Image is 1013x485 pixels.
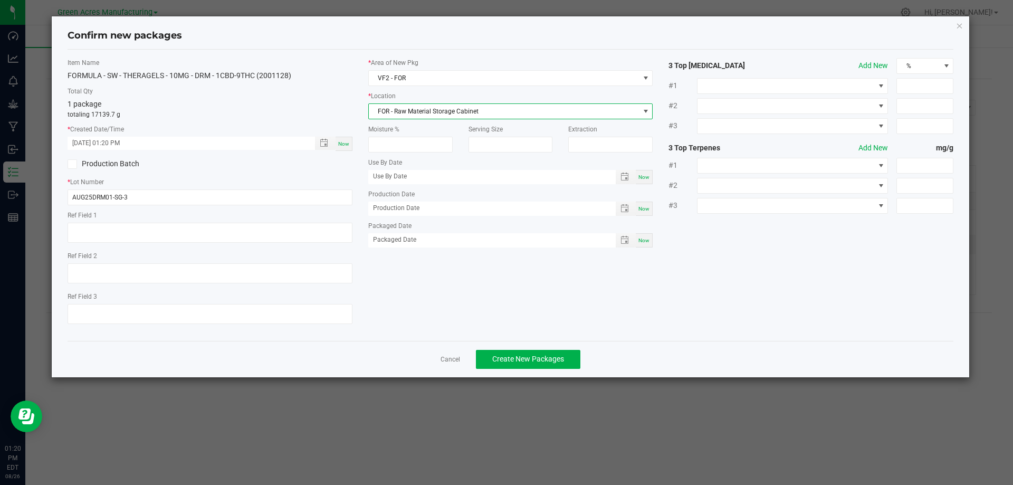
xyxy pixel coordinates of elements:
span: VF2 - FOR [369,71,639,85]
input: Created Datetime [68,137,304,150]
span: Toggle popup [616,170,636,184]
button: Add New [858,142,888,154]
span: #2 [668,180,697,191]
label: Serving Size [469,125,553,134]
label: Lot Number [68,177,352,187]
span: FOR - Raw Material Storage Cabinet [369,104,639,119]
span: Now [638,206,649,212]
h4: Confirm new packages [68,29,954,43]
a: Cancel [441,355,460,364]
strong: 3 Top [MEDICAL_DATA] [668,60,782,71]
iframe: Resource center [11,401,42,432]
input: Production Date [368,202,605,215]
input: Use By Date [368,170,605,183]
label: Use By Date [368,158,653,167]
span: #1 [668,80,697,91]
label: Item Name [68,58,352,68]
label: Moisture % [368,125,453,134]
label: Total Qty [68,87,352,96]
label: Created Date/Time [68,125,352,134]
label: Ref Field 1 [68,211,352,220]
span: 1 package [68,100,101,108]
span: #2 [668,100,697,111]
div: FORMULA - SW - THERAGELS - 10MG - DRM - 1CBD-9THC (2001128) [68,70,352,81]
strong: 3 Top Terpenes [668,142,782,154]
label: Extraction [568,125,653,134]
label: Production Batch [68,158,202,169]
p: totaling 17139.7 g [68,110,352,119]
label: Location [368,91,653,101]
label: Production Date [368,189,653,199]
span: Toggle popup [616,202,636,216]
span: Create New Packages [492,355,564,363]
span: #1 [668,160,697,171]
span: #3 [668,120,697,131]
button: Add New [858,60,888,71]
span: Now [638,174,649,180]
input: Packaged Date [368,233,605,246]
label: Area of New Pkg [368,58,653,68]
span: Now [338,141,349,147]
span: % [897,59,940,73]
span: Toggle popup [616,233,636,248]
span: Toggle popup [315,137,336,150]
button: Create New Packages [476,350,580,369]
span: #3 [668,200,697,211]
label: Ref Field 2 [68,251,352,261]
strong: mg/g [896,142,953,154]
label: Ref Field 3 [68,292,352,301]
span: Now [638,237,649,243]
label: Packaged Date [368,221,653,231]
